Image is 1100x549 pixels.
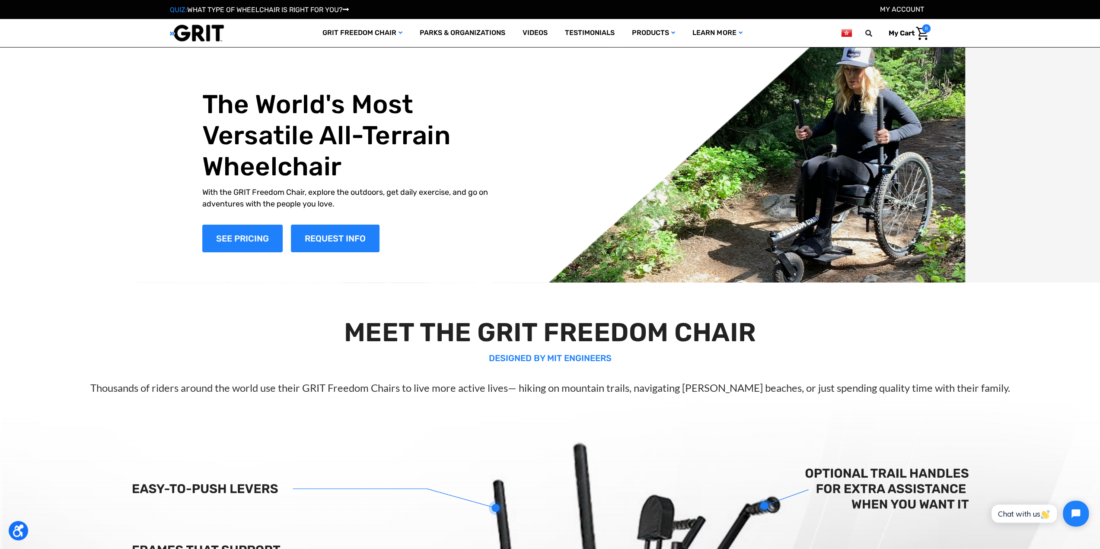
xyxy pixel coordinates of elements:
span: 0 [922,24,931,33]
a: Products [623,19,684,47]
p: DESIGNED BY MIT ENGINEERS [28,352,1073,365]
span: My Cart [889,29,915,37]
a: Shop Now [202,225,283,252]
input: Search [869,24,882,42]
a: QUIZ:WHAT TYPE OF WHEELCHAIR IS RIGHT FOR YOU? [170,6,349,14]
a: Parks & Organizations [411,19,514,47]
a: Learn More [684,19,751,47]
img: Cart [916,27,928,40]
h1: The World's Most Versatile All-Terrain Wheelchair [202,89,507,182]
img: GRIT All-Terrain Wheelchair and Mobility Equipment [170,24,224,42]
span: Phone Number [145,35,191,44]
a: Slide number 1, Request Information [291,225,379,252]
a: Videos [514,19,556,47]
span: QUIZ: [170,6,187,14]
iframe: Tidio Chat [982,493,1096,534]
a: GRIT Freedom Chair [314,19,411,47]
p: With the GRIT Freedom Chair, explore the outdoors, get daily exercise, and go on adventures with ... [202,187,507,210]
img: hk.png [841,28,851,38]
p: Thousands of riders around the world use their GRIT Freedom Chairs to live more active lives— hik... [28,380,1073,396]
h2: MEET THE GRIT FREEDOM CHAIR [28,317,1073,348]
a: Cart with 0 items [882,24,931,42]
a: Account [880,5,924,13]
a: Testimonials [556,19,623,47]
